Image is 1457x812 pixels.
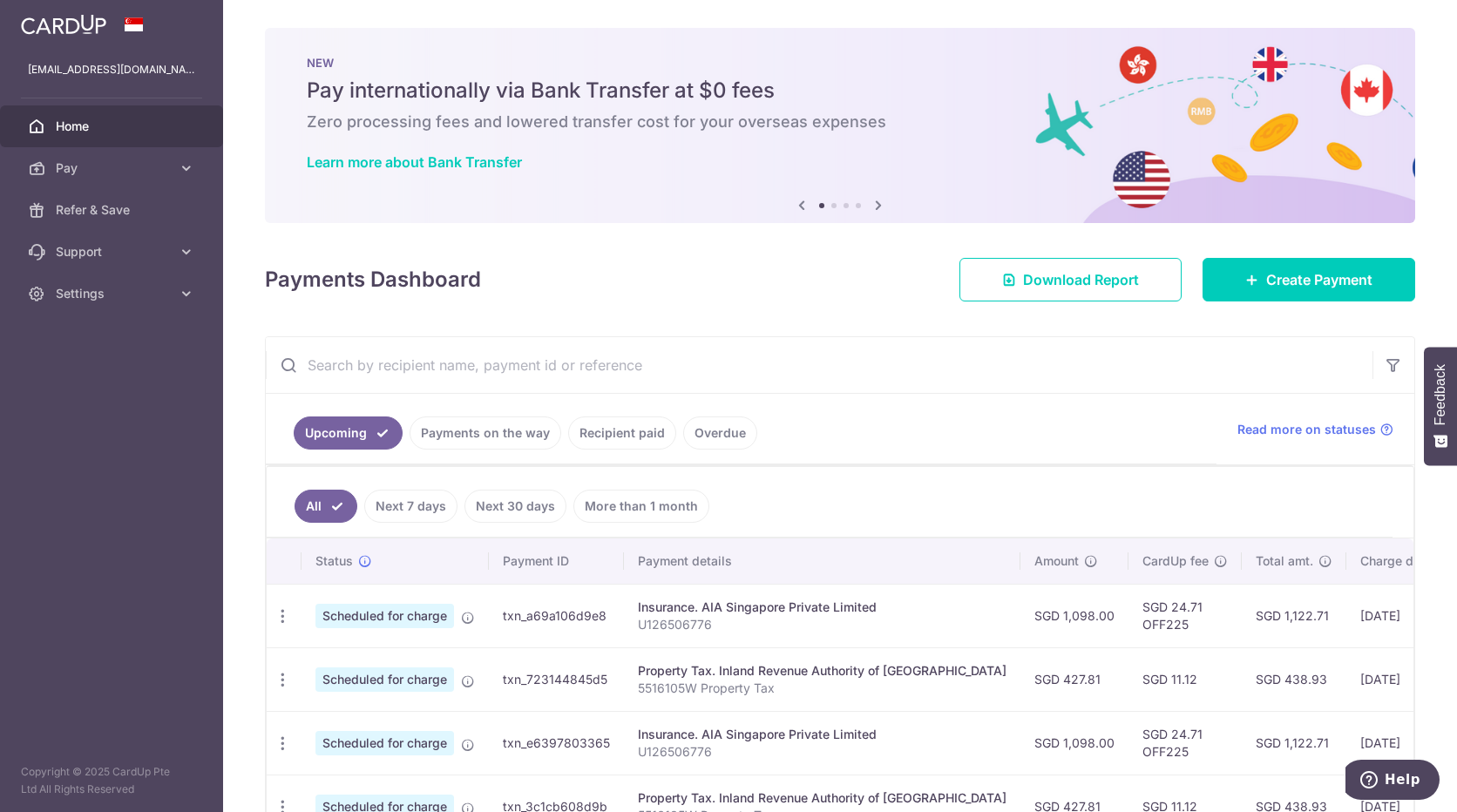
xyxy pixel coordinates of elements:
iframe: Opens a widget where you can find more information [1345,760,1440,803]
span: CardUp fee [1142,552,1209,570]
span: Status [315,552,353,570]
a: Download Report [959,258,1182,301]
td: SGD 24.71 OFF225 [1128,584,1242,647]
div: Insurance. AIA Singapore Private Limited [638,726,1006,743]
span: Scheduled for charge [315,731,454,755]
span: Total amt. [1256,552,1313,570]
td: SGD 438.93 [1242,647,1346,711]
img: Bank transfer banner [265,28,1415,223]
a: All [295,490,357,523]
td: txn_e6397803365 [489,711,624,775]
td: txn_723144845d5 [489,647,624,711]
span: Support [56,243,171,261]
span: Feedback [1433,364,1448,425]
span: Settings [56,285,171,302]
td: SGD 1,098.00 [1020,711,1128,775]
span: Scheduled for charge [315,604,454,628]
span: Home [56,118,171,135]
td: SGD 1,122.71 [1242,711,1346,775]
td: SGD 11.12 [1128,647,1242,711]
p: U126506776 [638,743,1006,761]
p: NEW [307,56,1373,70]
h5: Pay internationally via Bank Transfer at $0 fees [307,77,1373,105]
p: U126506776 [638,616,1006,633]
a: Next 7 days [364,490,457,523]
input: Search by recipient name, payment id or reference [266,337,1372,393]
span: Charge date [1360,552,1432,570]
span: Pay [56,159,171,177]
td: SGD 1,122.71 [1242,584,1346,647]
td: SGD 427.81 [1020,647,1128,711]
a: Payments on the way [410,416,561,450]
span: Refer & Save [56,201,171,219]
button: Feedback - Show survey [1424,347,1457,465]
a: More than 1 month [573,490,709,523]
td: SGD 1,098.00 [1020,584,1128,647]
div: Property Tax. Inland Revenue Authority of [GEOGRAPHIC_DATA] [638,789,1006,807]
span: Scheduled for charge [315,667,454,692]
a: Overdue [683,416,757,450]
p: 5516105W Property Tax [638,680,1006,697]
div: Property Tax. Inland Revenue Authority of [GEOGRAPHIC_DATA] [638,662,1006,680]
span: Create Payment [1266,269,1372,290]
a: Next 30 days [464,490,566,523]
h4: Payments Dashboard [265,264,481,295]
span: Amount [1034,552,1079,570]
a: Learn more about Bank Transfer [307,153,522,171]
a: Upcoming [294,416,403,450]
span: Download Report [1023,269,1139,290]
td: txn_a69a106d9e8 [489,584,624,647]
h6: Zero processing fees and lowered transfer cost for your overseas expenses [307,112,1373,132]
span: Read more on statuses [1237,421,1376,438]
td: SGD 24.71 OFF225 [1128,711,1242,775]
p: [EMAIL_ADDRESS][DOMAIN_NAME] [28,61,195,78]
th: Payment ID [489,538,624,584]
div: Insurance. AIA Singapore Private Limited [638,599,1006,616]
th: Payment details [624,538,1020,584]
img: CardUp [21,14,106,35]
a: Create Payment [1203,258,1415,301]
a: Recipient paid [568,416,676,450]
a: Read more on statuses [1237,421,1393,438]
